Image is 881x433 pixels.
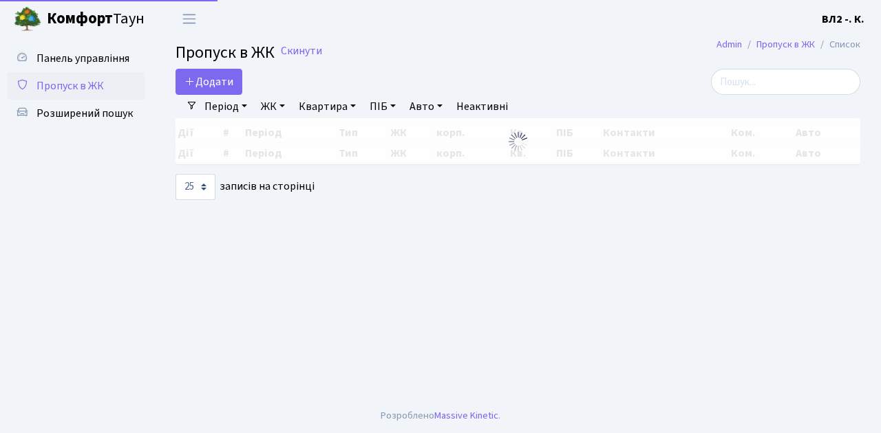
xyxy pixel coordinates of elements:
[172,8,206,30] button: Переключити навігацію
[404,95,448,118] a: Авто
[199,95,253,118] a: Період
[7,45,145,72] a: Панель управління
[176,174,315,200] label: записів на сторінці
[507,131,529,153] img: Обробка...
[7,100,145,127] a: Розширений пошук
[7,72,145,100] a: Пропуск в ЖК
[822,12,864,27] b: ВЛ2 -. К.
[255,95,290,118] a: ЖК
[184,74,233,89] span: Додати
[176,41,275,65] span: Пропуск в ЖК
[815,37,860,52] li: Список
[36,78,104,93] span: Пропуск в ЖК
[14,5,41,33] img: logo.png
[434,408,498,423] a: Massive Kinetic
[47,8,113,30] b: Комфорт
[47,8,145,31] span: Таун
[822,11,864,27] a: ВЛ2 -. К.
[281,45,322,58] a: Скинути
[364,95,401,118] a: ПІБ
[711,69,860,95] input: Пошук...
[36,106,133,121] span: Розширений пошук
[176,69,242,95] a: Додати
[36,51,129,66] span: Панель управління
[756,37,815,52] a: Пропуск в ЖК
[451,95,513,118] a: Неактивні
[717,37,742,52] a: Admin
[696,30,881,59] nav: breadcrumb
[381,408,500,423] div: Розроблено .
[293,95,361,118] a: Квартира
[176,174,215,200] select: записів на сторінці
